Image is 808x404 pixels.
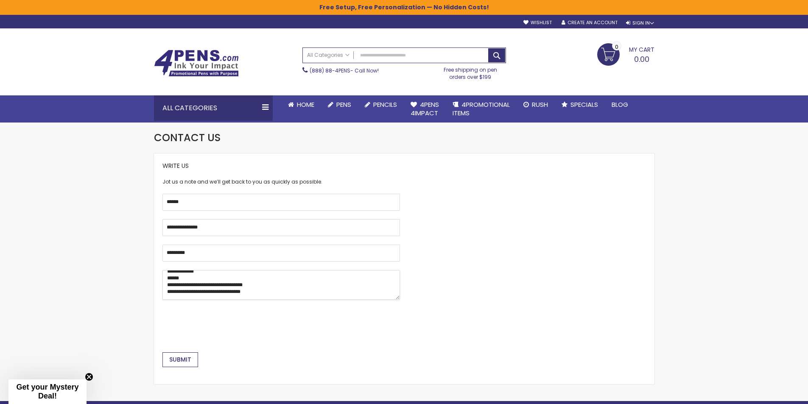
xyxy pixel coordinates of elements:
[281,95,321,114] a: Home
[321,95,358,114] a: Pens
[597,43,654,64] a: 0.00 0
[411,100,439,117] span: 4Pens 4impact
[605,95,635,114] a: Blog
[307,52,349,59] span: All Categories
[555,95,605,114] a: Specials
[310,67,379,74] span: - Call Now!
[85,373,93,381] button: Close teaser
[154,131,221,145] span: Contact Us
[615,43,618,51] span: 0
[154,95,273,121] div: All Categories
[373,100,397,109] span: Pencils
[634,54,649,64] span: 0.00
[297,100,314,109] span: Home
[162,178,400,185] div: Jot us a note and we’ll get back to you as quickly as possible.
[154,50,239,77] img: 4Pens Custom Pens and Promotional Products
[404,95,446,123] a: 4Pens4impact
[16,383,78,400] span: Get your Mystery Deal!
[562,20,618,26] a: Create an Account
[612,100,628,109] span: Blog
[446,95,517,123] a: 4PROMOTIONALITEMS
[358,95,404,114] a: Pencils
[453,100,510,117] span: 4PROMOTIONAL ITEMS
[517,95,555,114] a: Rush
[310,67,350,74] a: (888) 88-4PENS
[532,100,548,109] span: Rush
[435,63,506,80] div: Free shipping on pen orders over $199
[626,20,654,26] div: Sign In
[570,100,598,109] span: Specials
[169,355,191,364] span: Submit
[8,379,87,404] div: Get your Mystery Deal!Close teaser
[162,162,189,170] span: Write Us
[303,48,354,62] a: All Categories
[162,352,198,367] button: Submit
[523,20,552,26] a: Wishlist
[336,100,351,109] span: Pens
